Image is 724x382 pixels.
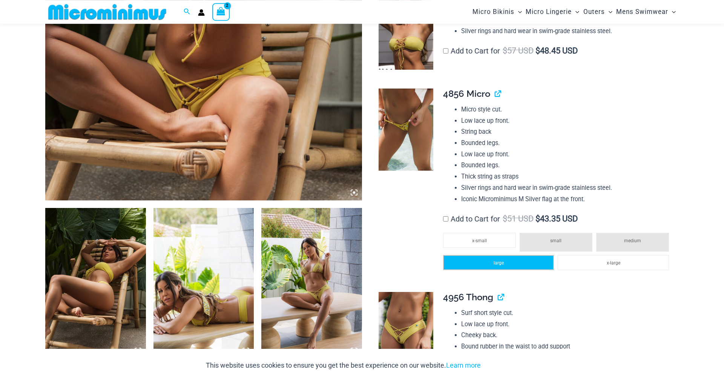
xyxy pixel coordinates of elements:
a: Micro BikinisMenu ToggleMenu Toggle [471,2,524,21]
li: Low lace up front. [461,319,672,330]
li: Low lace up front. [461,115,672,127]
img: Breakwater Lemon Yellow 4956 Thong [379,292,433,374]
span: $ [503,214,507,223]
li: x-large [558,255,669,270]
li: Silver rings and hard wear in swim-grade stainless steel. [461,26,672,37]
span: $ [503,46,507,55]
span: 4856 Micro [443,88,490,99]
span: Micro Lingerie [526,2,572,21]
nav: Site Navigation [469,1,679,23]
span: Menu Toggle [572,2,579,21]
img: Breakwater Lemon Yellow 3153 Tri Top 4956 Short [153,208,254,359]
li: Micro style cut. [461,104,672,115]
span: $ [535,214,540,223]
span: 43.35 USD [535,214,578,223]
a: Micro LingerieMenu ToggleMenu Toggle [524,2,581,21]
span: Menu Toggle [605,2,612,21]
li: medium [596,233,669,252]
input: Add to Cart for$51 USD$43.35 USD [443,216,448,222]
label: Add to Cart for [443,214,578,223]
span: 51 USD [503,214,534,223]
img: Breakwater Lemon Yellow4856 micro [379,89,433,171]
li: Cheeky back. [461,330,672,341]
span: small [550,238,561,243]
button: Accept [486,356,518,374]
label: Add to Cart for [443,46,578,55]
img: Breakwater Lemon Yellow 3153 Tri Top 4956 Short [261,208,362,359]
li: x-small [443,233,516,248]
span: medium [624,238,641,243]
li: small [520,233,592,252]
a: Learn more [446,361,481,369]
span: Mens Swimwear [616,2,668,21]
li: Bound rubber in the waist to add support [461,341,672,352]
span: $ [535,46,540,55]
li: Thick string as straps [461,171,672,182]
li: Silver rings and hard wear in swim-grade stainless steel. [461,182,672,194]
li: large [443,255,554,270]
span: 57 USD [503,46,534,55]
li: Iconic Microminimus M Silver flag at the front. [461,194,672,205]
img: MM SHOP LOGO FLAT [45,3,169,20]
span: Micro Bikinis [472,2,514,21]
a: OutersMenu ToggleMenu Toggle [581,2,614,21]
span: x-small [472,238,487,243]
img: Breakwater Lemon Yellow 341 halter 4956 Thong [45,208,146,359]
span: Outers [583,2,605,21]
li: Surf short style cut. [461,307,672,319]
span: Menu Toggle [668,2,676,21]
p: This website uses cookies to ensure you get the best experience on our website. [206,360,481,371]
span: 4956 Thong [443,292,493,303]
span: x-large [607,260,620,266]
a: Mens SwimwearMenu ToggleMenu Toggle [614,2,678,21]
span: 48.45 USD [535,46,578,55]
span: Menu Toggle [514,2,522,21]
li: String back [461,126,672,138]
a: Account icon link [198,9,205,16]
li: Bounded legs. [461,160,672,171]
a: Search icon link [184,7,190,17]
li: Bounded legs. [461,138,672,149]
input: Add to Cart for$57 USD$48.45 USD [443,48,448,53]
span: large [494,260,504,266]
li: Low lace up front. [461,149,672,160]
a: View Shopping Cart, 2 items [212,3,230,20]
